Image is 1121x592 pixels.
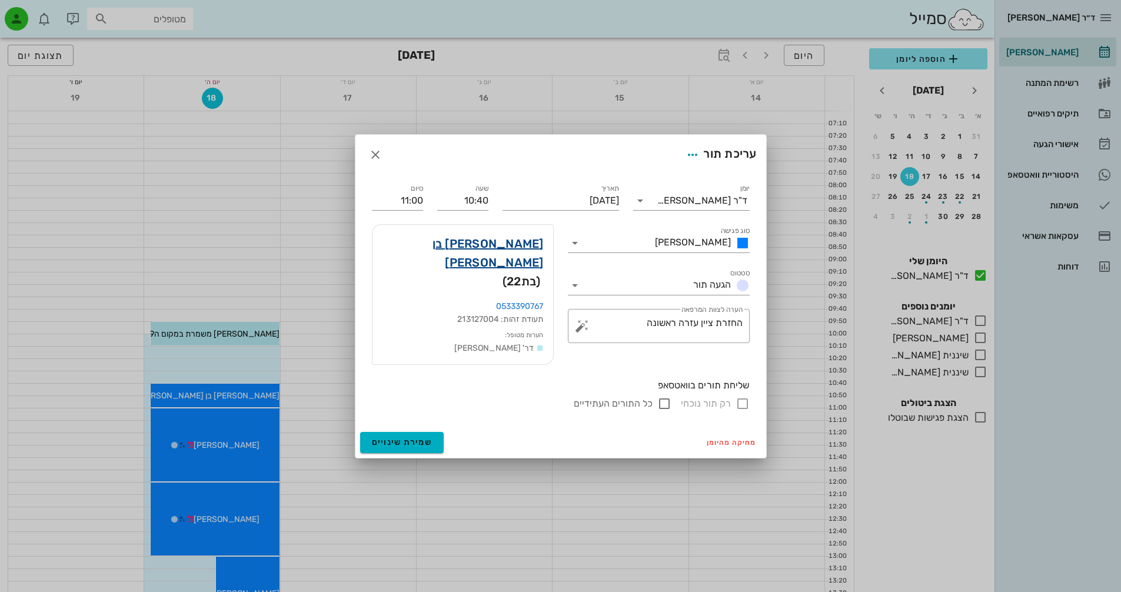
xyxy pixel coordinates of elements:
label: הערה לצוות המרפאה [681,305,742,314]
label: יומן [740,184,750,193]
label: שעה [475,184,488,193]
span: שמירת שינויים [372,437,433,447]
a: 0533390767 [496,301,544,311]
div: ד"ר [PERSON_NAME] [657,195,747,206]
div: סטטוסהגעה תור [568,276,750,295]
label: תאריך [600,184,619,193]
span: 22 [507,274,521,288]
div: יומןד"ר [PERSON_NAME] [633,191,750,210]
div: תעודת זהות: 213127004 [382,313,544,326]
label: סיום [411,184,423,193]
label: סוג פגישה [720,227,750,235]
div: שליחת תורים בוואטסאפ [372,379,750,392]
span: [PERSON_NAME] [655,237,731,248]
button: שמירת שינויים [360,432,444,453]
button: מחיקה מהיומן [702,434,761,451]
label: כל התורים העתידיים [574,398,653,410]
span: (בת ) [503,272,541,291]
a: [PERSON_NAME] בן [PERSON_NAME] [382,234,544,272]
span: הגעה תור [693,279,731,290]
span: מחיקה מהיומן [707,438,757,447]
label: סטטוס [730,269,750,278]
small: הערות מטופל: [505,331,543,339]
span: דר' [PERSON_NAME] [454,343,534,353]
div: עריכת תור [682,144,756,165]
